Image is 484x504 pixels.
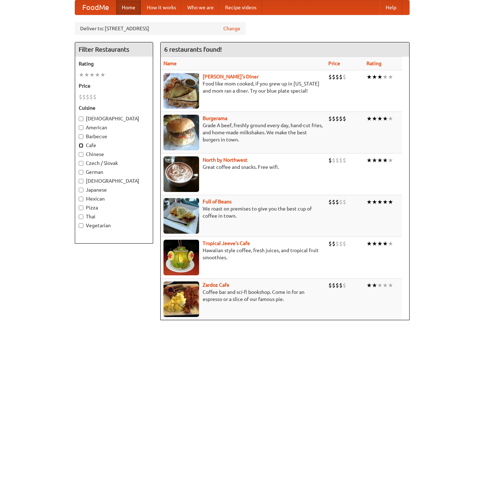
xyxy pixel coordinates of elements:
[79,60,149,67] h5: Rating
[388,115,393,123] li: ★
[366,73,372,81] li: ★
[164,46,222,53] ng-pluralize: 6 restaurants found!
[163,122,323,143] p: Grade A beef, freshly ground every day, hand-cut fries, and home-made milkshakes. We make the bes...
[203,240,250,246] a: Tropical Jeeve's Cafe
[335,73,339,81] li: $
[388,156,393,164] li: ★
[343,115,346,123] li: $
[203,199,231,204] a: Full of Beans
[372,115,377,123] li: ★
[93,93,97,101] li: $
[335,156,339,164] li: $
[203,282,229,288] a: Zardoz Cafe
[84,71,89,79] li: ★
[343,198,346,206] li: $
[339,281,343,289] li: $
[79,204,149,211] label: Pizza
[95,71,100,79] li: ★
[79,168,149,176] label: German
[372,240,377,248] li: ★
[79,179,83,183] input: [DEMOGRAPHIC_DATA]
[100,71,105,79] li: ★
[328,115,332,123] li: $
[377,73,382,81] li: ★
[377,281,382,289] li: ★
[332,281,335,289] li: $
[163,247,323,261] p: Hawaiian style coffee, fresh juices, and tropical fruit smoothies.
[79,214,83,219] input: Thai
[163,156,199,192] img: north.jpg
[141,0,182,15] a: How it works
[79,152,83,157] input: Chinese
[366,61,381,66] a: Rating
[79,125,83,130] input: American
[377,198,382,206] li: ★
[332,73,335,81] li: $
[203,115,227,121] a: Burgerama
[79,161,83,166] input: Czech / Slovak
[79,206,83,210] input: Pizza
[380,0,402,15] a: Help
[79,143,83,148] input: Cafe
[335,198,339,206] li: $
[332,240,335,248] li: $
[79,151,149,158] label: Chinese
[163,61,177,66] a: Name
[335,115,339,123] li: $
[163,205,323,219] p: We roast on premises to give you the best cup of coffee in town.
[388,73,393,81] li: ★
[79,223,83,228] input: Vegetarian
[366,240,372,248] li: ★
[79,170,83,175] input: German
[79,160,149,167] label: Czech / Slovak
[75,0,116,15] a: FoodMe
[332,115,335,123] li: $
[79,133,149,140] label: Barbecue
[332,198,335,206] li: $
[388,281,393,289] li: ★
[339,198,343,206] li: $
[163,163,323,171] p: Great coffee and snacks. Free wifi.
[377,156,382,164] li: ★
[86,93,89,101] li: $
[203,157,248,163] a: North by Northwest
[163,198,199,234] img: beans.jpg
[79,142,149,149] label: Cafe
[372,73,377,81] li: ★
[79,124,149,131] label: American
[328,198,332,206] li: $
[335,281,339,289] li: $
[89,93,93,101] li: $
[339,156,343,164] li: $
[75,22,246,35] div: Deliver to: [STREET_ADDRESS]
[343,73,346,81] li: $
[163,289,323,303] p: Coffee bar and sci-fi bookshop. Come in for an espresso or a slice of our famous pie.
[79,195,149,202] label: Mexican
[343,240,346,248] li: $
[79,93,82,101] li: $
[82,93,86,101] li: $
[79,71,84,79] li: ★
[79,213,149,220] label: Thai
[343,281,346,289] li: $
[79,134,83,139] input: Barbecue
[366,198,372,206] li: ★
[339,115,343,123] li: $
[79,177,149,185] label: [DEMOGRAPHIC_DATA]
[163,73,199,109] img: sallys.jpg
[377,240,382,248] li: ★
[339,73,343,81] li: $
[382,156,388,164] li: ★
[335,240,339,248] li: $
[219,0,262,15] a: Recipe videos
[382,73,388,81] li: ★
[388,240,393,248] li: ★
[328,61,340,66] a: Price
[203,74,259,79] a: [PERSON_NAME]'s Diner
[79,186,149,193] label: Japanese
[366,156,372,164] li: ★
[328,240,332,248] li: $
